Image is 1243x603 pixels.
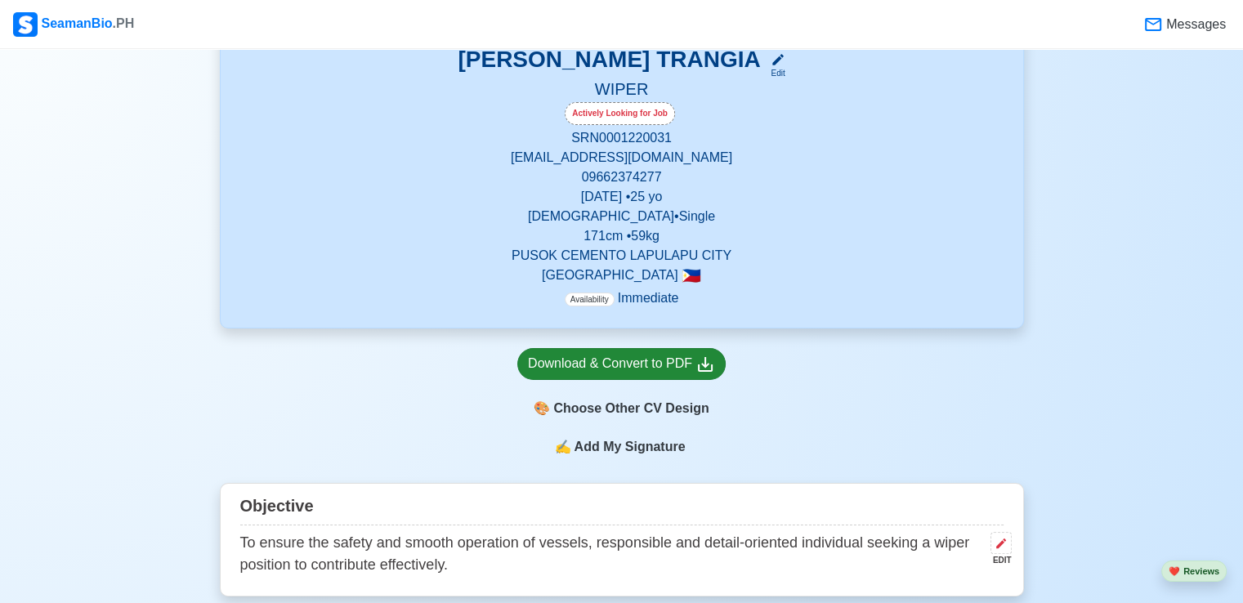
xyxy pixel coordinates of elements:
[240,167,1004,187] p: 09662374277
[570,437,688,457] span: Add My Signature
[240,226,1004,246] p: 171 cm • 59 kg
[565,102,675,125] div: Actively Looking for Job
[517,348,726,380] a: Download & Convert to PDF
[517,393,726,424] div: Choose Other CV Design
[240,148,1004,167] p: [EMAIL_ADDRESS][DOMAIN_NAME]
[565,293,615,306] span: Availability
[240,79,1004,102] h5: WIPER
[240,207,1004,226] p: [DEMOGRAPHIC_DATA] • Single
[13,12,38,37] img: Logo
[1163,15,1226,34] span: Messages
[1169,566,1180,576] span: heart
[240,246,1004,266] p: PUSOK CEMENTO LAPULAPU CITY
[1161,561,1227,583] button: heartReviews
[984,554,1012,566] div: EDIT
[534,399,550,418] span: paint
[113,16,135,30] span: .PH
[565,288,679,308] p: Immediate
[554,437,570,457] span: sign
[528,354,715,374] div: Download & Convert to PDF
[240,128,1004,148] p: SRN 0001220031
[240,187,1004,207] p: [DATE] • 25 yo
[240,266,1004,285] p: [GEOGRAPHIC_DATA]
[240,490,1004,525] div: Objective
[682,268,701,284] span: 🇵🇭
[13,12,134,37] div: SeamanBio
[240,532,984,576] p: To ensure the safety and smooth operation of vessels, responsible and detail-oriented individual ...
[764,67,785,79] div: Edit
[458,46,760,79] h3: [PERSON_NAME] TRANGIA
